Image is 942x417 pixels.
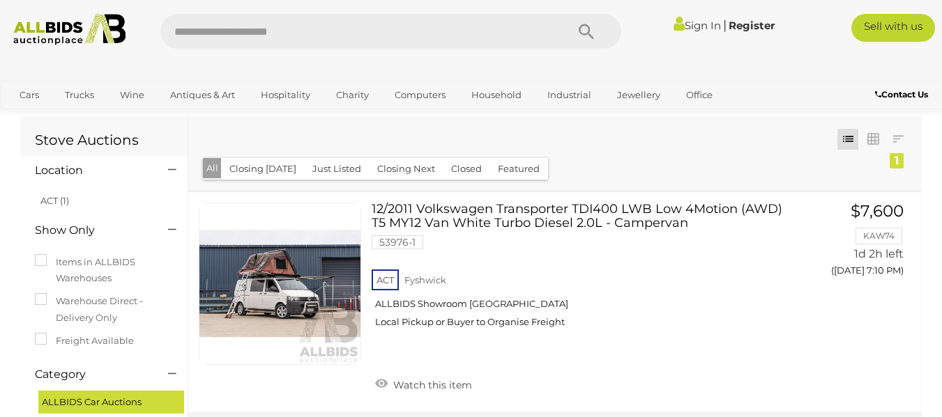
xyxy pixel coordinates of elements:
button: Closing Next [369,158,443,180]
a: Charity [327,84,378,107]
a: 12/2011 Volkswagen Transporter TDI400 LWB Low 4Motion (AWD) T5 MY12 Van White Turbo Diesel 2.0L -... [382,203,789,338]
a: ACT (1) [40,195,69,206]
button: All [203,158,222,178]
span: | [723,17,727,33]
a: Jewellery [608,84,669,107]
button: Just Listed [304,158,370,180]
h4: Category [35,368,147,381]
button: Closed [443,158,490,180]
b: Contact Us [875,89,928,100]
a: Watch this item [372,373,476,394]
a: Sell with us [851,14,935,42]
button: Search [552,14,621,49]
span: $7,600 [851,201,904,221]
span: Watch this item [390,379,472,391]
a: [GEOGRAPHIC_DATA] [65,107,182,129]
h4: Show Only [35,224,147,237]
a: Office [677,84,722,107]
a: Industrial [538,84,600,107]
h1: Stove Auctions [35,132,174,148]
img: Allbids.com.au [7,14,132,45]
a: Trucks [56,84,103,107]
div: ALLBIDS Car Auctions [38,391,184,414]
button: Closing [DATE] [221,158,305,180]
button: Featured [489,158,548,180]
label: Warehouse Direct - Delivery Only [35,293,174,326]
label: Freight Available [35,333,134,349]
a: Sign In [674,19,721,32]
h4: Location [35,164,147,177]
a: Wine [111,84,153,107]
a: $7,600 KAW74 1d 2h left ([DATE] 7:10 PM) [810,203,907,284]
a: Register [729,19,775,32]
a: Household [462,84,531,107]
a: Antiques & Art [161,84,244,107]
div: 1 [890,153,904,168]
a: Sports [10,107,57,129]
a: Cars [10,84,48,107]
a: Contact Us [875,87,932,102]
label: Items in ALLBIDS Warehouses [35,254,174,287]
a: Computers [386,84,455,107]
a: Hospitality [252,84,319,107]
